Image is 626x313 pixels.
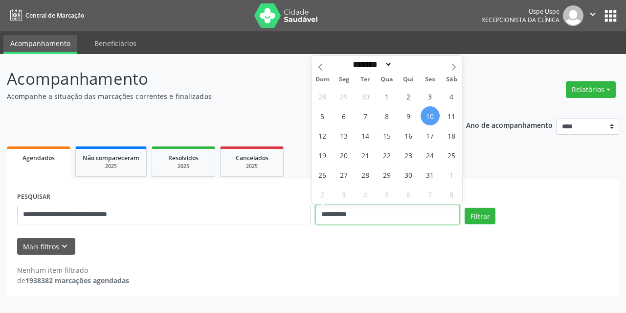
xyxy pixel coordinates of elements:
[355,76,376,83] span: Ter
[442,145,461,165] span: Outubro 25, 2025
[335,87,354,106] span: Setembro 29, 2025
[313,185,332,204] span: Novembro 2, 2025
[356,145,375,165] span: Outubro 21, 2025
[587,9,598,20] i: 
[442,165,461,184] span: Novembro 1, 2025
[168,154,199,162] span: Resolvidos
[602,7,619,24] button: apps
[392,59,425,70] input: Year
[356,126,375,145] span: Outubro 14, 2025
[398,76,419,83] span: Qui
[313,106,332,125] span: Outubro 5, 2025
[313,165,332,184] span: Outubro 26, 2025
[421,87,440,106] span: Outubro 3, 2025
[17,238,75,255] button: Mais filtroskeyboard_arrow_down
[399,87,418,106] span: Outubro 2, 2025
[399,145,418,165] span: Outubro 23, 2025
[335,126,354,145] span: Outubro 13, 2025
[378,87,397,106] span: Outubro 1, 2025
[17,275,129,286] div: de
[227,163,276,170] div: 2025
[442,126,461,145] span: Outubro 18, 2025
[399,165,418,184] span: Outubro 30, 2025
[25,11,84,20] span: Central de Marcação
[25,276,129,285] strong: 1938382 marcações agendadas
[313,126,332,145] span: Outubro 12, 2025
[442,106,461,125] span: Outubro 11, 2025
[399,106,418,125] span: Outubro 9, 2025
[236,154,268,162] span: Cancelados
[419,76,441,83] span: Sex
[421,145,440,165] span: Outubro 24, 2025
[421,126,440,145] span: Outubro 17, 2025
[466,119,553,131] p: Ano de acompanhamento
[356,185,375,204] span: Novembro 4, 2025
[335,106,354,125] span: Outubro 6, 2025
[378,126,397,145] span: Outubro 15, 2025
[399,185,418,204] span: Novembro 6, 2025
[313,87,332,106] span: Setembro 28, 2025
[17,190,50,205] label: PESQUISAR
[17,265,129,275] div: Nenhum item filtrado
[566,81,616,98] button: Relatórios
[378,106,397,125] span: Outubro 8, 2025
[376,76,398,83] span: Qua
[7,7,84,24] a: Central de Marcação
[481,16,559,24] span: Recepcionista da clínica
[356,106,375,125] span: Outubro 7, 2025
[442,185,461,204] span: Novembro 8, 2025
[350,59,393,70] select: Month
[59,241,70,252] i: keyboard_arrow_down
[378,185,397,204] span: Novembro 5, 2025
[378,165,397,184] span: Outubro 29, 2025
[335,185,354,204] span: Novembro 3, 2025
[3,35,77,54] a: Acompanhamento
[333,76,355,83] span: Seg
[441,76,462,83] span: Sáb
[335,145,354,165] span: Outubro 20, 2025
[88,35,143,52] a: Beneficiários
[481,7,559,16] div: Uspe Uspe
[583,5,602,26] button: 
[7,67,435,91] p: Acompanhamento
[421,165,440,184] span: Outubro 31, 2025
[312,76,334,83] span: Dom
[335,165,354,184] span: Outubro 27, 2025
[465,208,495,224] button: Filtrar
[421,185,440,204] span: Novembro 7, 2025
[83,163,139,170] div: 2025
[399,126,418,145] span: Outubro 16, 2025
[563,5,583,26] img: img
[378,145,397,165] span: Outubro 22, 2025
[356,87,375,106] span: Setembro 30, 2025
[22,154,55,162] span: Agendados
[159,163,208,170] div: 2025
[421,106,440,125] span: Outubro 10, 2025
[313,145,332,165] span: Outubro 19, 2025
[356,165,375,184] span: Outubro 28, 2025
[7,91,435,101] p: Acompanhe a situação das marcações correntes e finalizadas
[83,154,139,162] span: Não compareceram
[442,87,461,106] span: Outubro 4, 2025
